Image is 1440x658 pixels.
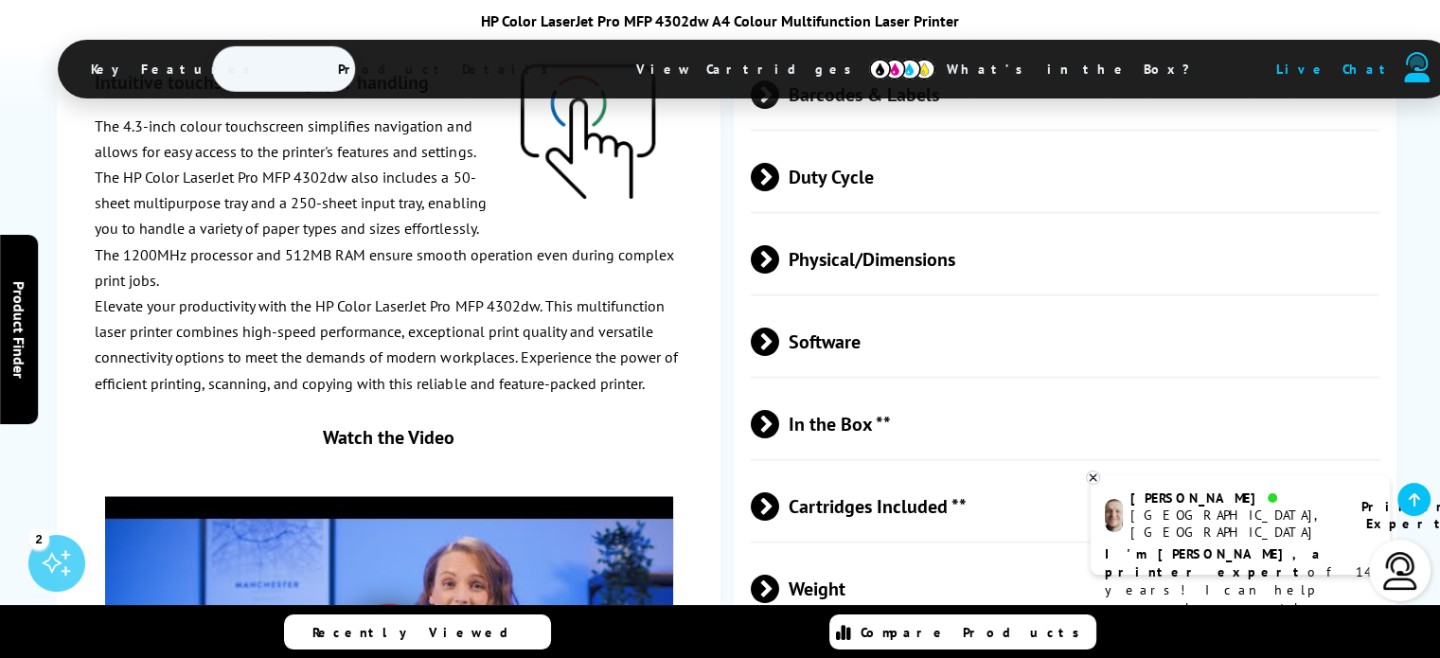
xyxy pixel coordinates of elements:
span: What’s in the Box? [918,46,1236,92]
img: user-headset-duotone.svg [1404,52,1431,82]
div: 2 [28,528,49,549]
span: Product Details [310,46,587,92]
p: The 4.3-inch colour touchscreen simplifies navigation and allows for easy access to the printer's... [95,114,683,293]
b: I'm [PERSON_NAME], a printer expert [1105,545,1325,580]
a: Recently Viewed [284,614,551,649]
span: Duty Cycle [751,141,1379,212]
span: Product Finder [9,280,28,378]
span: Key Features [62,46,289,92]
a: Compare Products [829,614,1096,649]
img: ashley-livechat.png [1105,499,1123,532]
span: Physical/Dimensions [751,223,1379,294]
span: Live Chat [1276,61,1394,78]
div: [PERSON_NAME] [1130,489,1338,507]
div: [GEOGRAPHIC_DATA], [GEOGRAPHIC_DATA] [1130,507,1338,541]
img: cmyk-icon.svg [869,59,935,80]
p: Elevate your productivity with the HP Color LaserJet Pro MFP 4302dw. This multifunction laser pri... [95,293,683,397]
img: hp-new-colour-touch-screen-icon-160.png [516,61,660,205]
span: Weight [751,553,1379,624]
span: Compare Products [861,624,1090,641]
span: Cartridges Included ** [751,471,1379,542]
span: Software [751,306,1379,377]
div: Watch the Video [105,425,673,450]
div: HP Color LaserJet Pro MFP 4302dw A4 Colour Multifunction Laser Printer [58,11,1383,30]
span: In the Box ** [751,388,1379,459]
img: user-headset-light.svg [1381,552,1419,590]
span: View Cartridges [608,44,898,94]
span: Recently Viewed [312,624,527,641]
p: of 14 years! I can help you choose the right product [1105,545,1376,635]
